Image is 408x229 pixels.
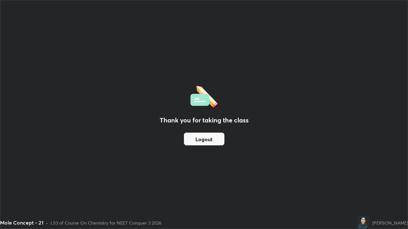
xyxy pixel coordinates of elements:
[184,133,224,145] button: Logout
[190,84,218,108] img: offlineFeedback.1438e8b3.svg
[372,219,408,226] div: [PERSON_NAME]
[46,219,48,226] div: •
[357,216,370,229] img: 0cf3d892b60d4d9d8b8d485a1665ff3f.png
[160,115,249,125] h2: Thank you for taking the class
[51,219,162,226] div: L53 of Course On Chemistry for NEET Conquer 3 2026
